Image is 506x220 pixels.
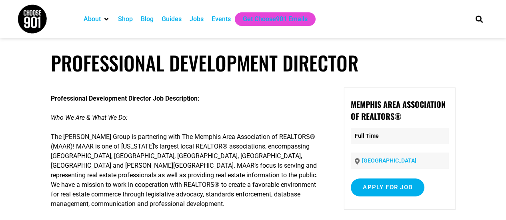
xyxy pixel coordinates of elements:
div: About [80,12,114,26]
strong: Memphis Area Association of REALTORS® [351,98,446,122]
p: Full Time [351,128,448,144]
em: Who We Are & What We Do: [51,114,128,121]
div: Search [472,12,486,26]
a: Guides [162,14,182,24]
p: The [PERSON_NAME] Group is partnering with The Memphis Area Association of REALTORS® (MAAR)! MAAR... [51,132,324,209]
a: [GEOGRAPHIC_DATA] [362,157,416,164]
a: Shop [118,14,133,24]
nav: Main nav [80,12,462,26]
strong: Professional Development Director Job Description: [51,95,200,102]
a: About [84,14,101,24]
a: Events [212,14,231,24]
h1: Professional Development Director [51,51,456,75]
input: Apply for job [351,178,424,196]
a: Jobs [190,14,204,24]
a: Blog [141,14,154,24]
a: Get Choose901 Emails [243,14,308,24]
